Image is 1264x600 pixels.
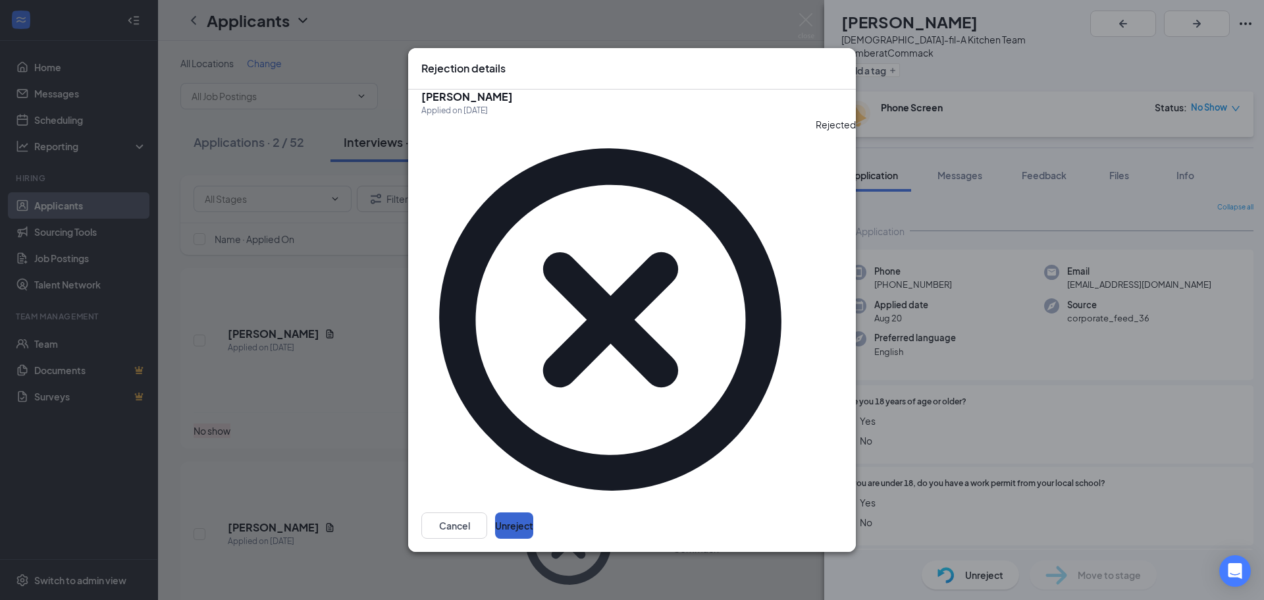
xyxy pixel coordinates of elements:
span: Rejected [816,117,856,522]
button: Cancel [421,512,487,539]
h5: [PERSON_NAME] [421,90,513,104]
div: Open Intercom Messenger [1219,555,1251,587]
div: Applied on [DATE] [421,104,513,117]
button: Unreject [495,512,533,539]
svg: CircleCross [408,117,813,522]
h3: Rejection details [421,61,506,76]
